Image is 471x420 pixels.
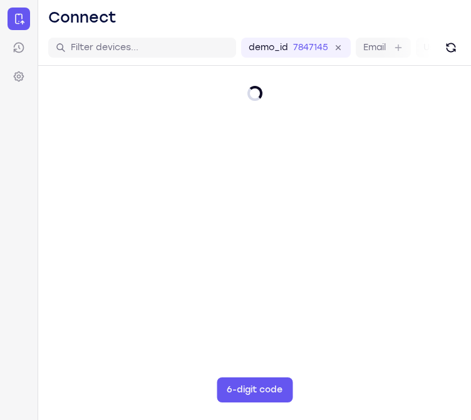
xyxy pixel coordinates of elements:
label: User ID [423,41,455,54]
label: Email [363,41,386,54]
input: Filter devices... [71,41,229,54]
a: Sessions [8,36,30,59]
label: demo_id [249,41,288,54]
a: Connect [8,8,30,30]
button: 6-digit code [217,377,292,402]
h1: Connect [48,8,116,28]
a: Settings [8,65,30,88]
button: Refresh [441,38,461,58]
